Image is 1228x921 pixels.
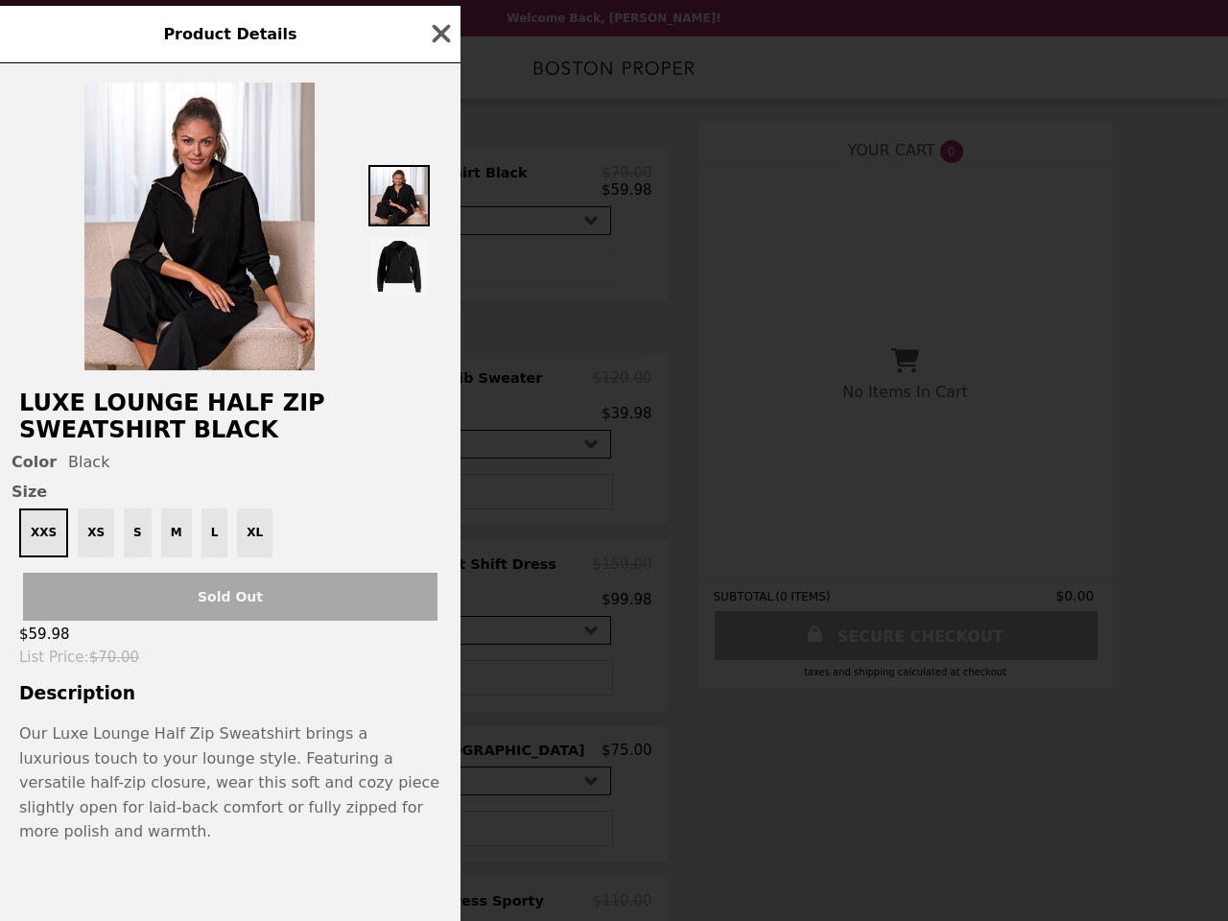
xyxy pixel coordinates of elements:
img: Thumbnail 1 [368,165,430,226]
img: Black / XXS [84,83,315,370]
p: Our Luxe Lounge Half Zip Sweatshirt brings a luxurious touch to your lounge style. Featuring a ve... [19,721,441,844]
span: $70.00 [89,649,140,666]
span: Product Details [163,25,296,43]
img: Thumbnail 2 [368,236,430,297]
div: Black [12,453,449,471]
span: Color [12,453,57,471]
span: Size [12,483,449,501]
